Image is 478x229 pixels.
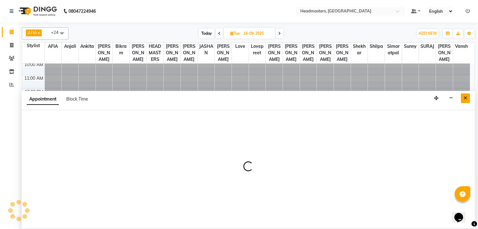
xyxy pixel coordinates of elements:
[23,75,45,82] div: 11:00 AM
[37,30,40,35] a: x
[130,43,147,63] span: [PERSON_NAME]
[351,43,368,57] span: Shekhar
[28,30,37,35] span: AFIA
[51,30,63,35] span: +24
[27,94,59,105] span: Appointment
[113,43,129,57] span: Bikram
[436,43,453,63] span: [PERSON_NAME]
[452,204,472,223] iframe: chat widget
[215,43,232,63] span: [PERSON_NAME]
[62,43,78,50] span: Anjali
[232,43,249,50] span: Love
[266,43,283,63] span: [PERSON_NAME]
[419,43,436,50] span: SURAJ
[229,31,241,36] span: Tue
[461,93,470,103] button: Close
[147,43,164,63] span: HEAD MASTERS
[164,43,180,63] span: [PERSON_NAME]
[68,2,96,20] b: 08047224946
[317,43,334,63] span: [PERSON_NAME]
[23,89,45,95] div: 12:00 PM
[96,43,113,63] span: [PERSON_NAME]
[402,43,419,50] span: Sunny
[300,43,317,63] span: [PERSON_NAME]
[199,29,214,38] span: Today
[283,43,300,63] span: [PERSON_NAME]
[198,43,215,57] span: JASHAN
[453,43,470,50] span: Vansh
[22,43,45,49] div: Stylist
[334,43,351,63] span: [PERSON_NAME]
[181,43,198,63] span: [PERSON_NAME]
[16,2,59,20] img: logo
[417,29,438,38] button: ADD NEW
[249,43,266,57] span: Lovepreet
[241,29,273,38] input: 2025-09-16
[385,43,402,57] span: Simaratpal
[419,31,437,36] span: ADD NEW
[79,43,96,50] span: Ankita
[23,61,45,68] div: 10:00 AM
[368,43,385,50] span: Shilpa
[45,43,62,50] span: AFIA
[66,96,88,102] span: Block Time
